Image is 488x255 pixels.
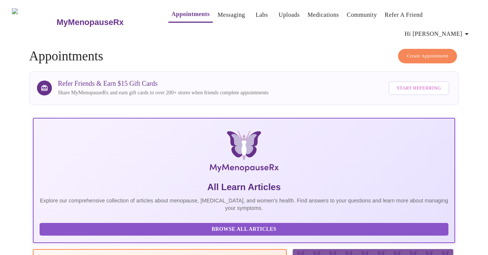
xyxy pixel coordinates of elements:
[12,8,56,36] img: MyMenopauseRx Logo
[40,226,450,232] a: Browse All Articles
[398,49,457,63] button: Create Appointment
[344,7,380,22] button: Community
[40,223,448,236] button: Browse All Articles
[40,181,448,193] h5: All Learn Articles
[215,7,248,22] button: Messaging
[279,10,300,20] a: Uploads
[29,49,459,64] h4: Appointments
[47,225,441,234] span: Browse All Articles
[389,81,449,95] button: Start Referring
[347,10,377,20] a: Community
[103,130,385,175] img: MyMenopauseRx Logo
[382,7,426,22] button: Refer a Friend
[256,10,268,20] a: Labs
[397,84,441,92] span: Start Referring
[407,52,448,60] span: Create Appointment
[58,80,268,88] h3: Refer Friends & Earn $15 Gift Cards
[57,18,124,27] h3: MyMenopauseRx
[305,7,342,22] button: Medications
[387,78,451,99] a: Start Referring
[405,29,471,39] span: Hi [PERSON_NAME]
[56,9,153,35] a: MyMenopauseRx
[402,26,474,41] button: Hi [PERSON_NAME]
[218,10,245,20] a: Messaging
[385,10,423,20] a: Refer a Friend
[40,197,448,212] p: Explore our comprehensive collection of articles about menopause, [MEDICAL_DATA], and women's hea...
[308,10,339,20] a: Medications
[171,9,209,19] a: Appointments
[250,7,274,22] button: Labs
[58,89,268,97] p: Share MyMenopauseRx and earn gift cards to over 200+ stores when friends complete appointments
[276,7,303,22] button: Uploads
[168,7,212,23] button: Appointments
